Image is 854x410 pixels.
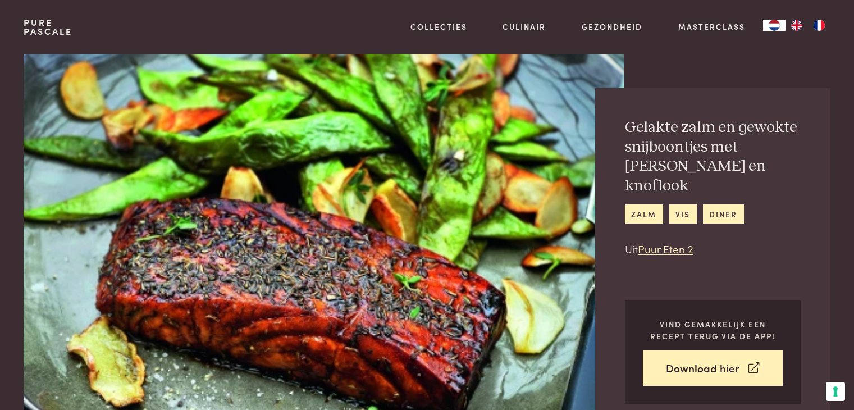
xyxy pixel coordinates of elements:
a: diner [703,204,744,223]
div: Language [763,20,786,31]
a: Collecties [410,21,467,33]
button: Uw voorkeuren voor toestemming voor trackingtechnologieën [826,382,845,401]
a: vis [669,204,697,223]
a: Gezondheid [582,21,642,33]
p: Vind gemakkelijk een recept terug via de app! [643,318,783,341]
a: EN [786,20,808,31]
p: Uit [625,241,801,257]
a: FR [808,20,830,31]
a: NL [763,20,786,31]
h2: Gelakte zalm en gewokte snijboontjes met [PERSON_NAME] en knoflook [625,118,801,195]
a: PurePascale [24,18,72,36]
a: zalm [625,204,663,223]
aside: Language selected: Nederlands [763,20,830,31]
a: Puur Eten 2 [638,241,693,256]
ul: Language list [786,20,830,31]
a: Masterclass [678,21,745,33]
a: Download hier [643,350,783,386]
a: Culinair [503,21,546,33]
